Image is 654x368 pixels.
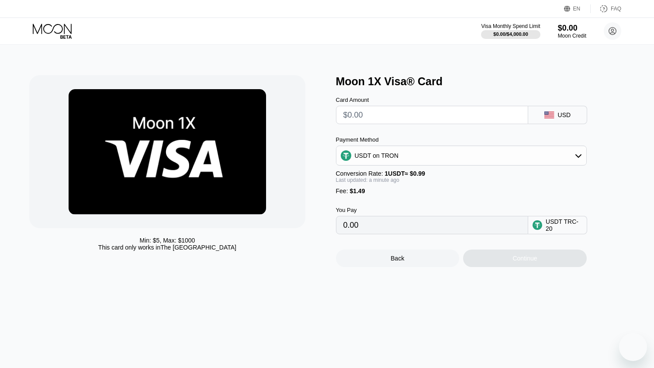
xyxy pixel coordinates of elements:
div: Conversion Rate: [336,170,587,177]
div: Payment Method [336,136,587,143]
div: FAQ [591,4,621,13]
div: Last updated: a minute ago [336,177,587,183]
div: EN [564,4,591,13]
div: Back [336,250,460,267]
div: You Pay [336,207,528,213]
div: $0.00Moon Credit [558,24,586,39]
div: Moon Credit [558,33,586,39]
div: Card Amount [336,97,528,103]
div: EN [573,6,581,12]
div: Min: $ 5 , Max: $ 1000 [139,237,195,244]
div: Moon 1X Visa® Card [336,75,633,88]
div: FAQ [611,6,621,12]
iframe: Button to launch messaging window [619,333,647,361]
span: 1 USDT ≈ $0.99 [385,170,426,177]
div: $0.00 [558,24,586,33]
div: USDT on TRON [336,147,586,164]
div: $0.00 / $4,000.00 [493,31,528,37]
div: USD [558,111,571,118]
div: This card only works in The [GEOGRAPHIC_DATA] [98,244,236,251]
div: Back [391,255,404,262]
div: USDT TRC-20 [546,218,582,232]
div: Visa Monthly Spend Limit [481,23,540,29]
div: Visa Monthly Spend Limit$0.00/$4,000.00 [481,23,540,39]
div: Fee : [336,187,587,194]
span: $1.49 [349,187,365,194]
input: $0.00 [343,106,521,124]
div: USDT on TRON [355,152,399,159]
